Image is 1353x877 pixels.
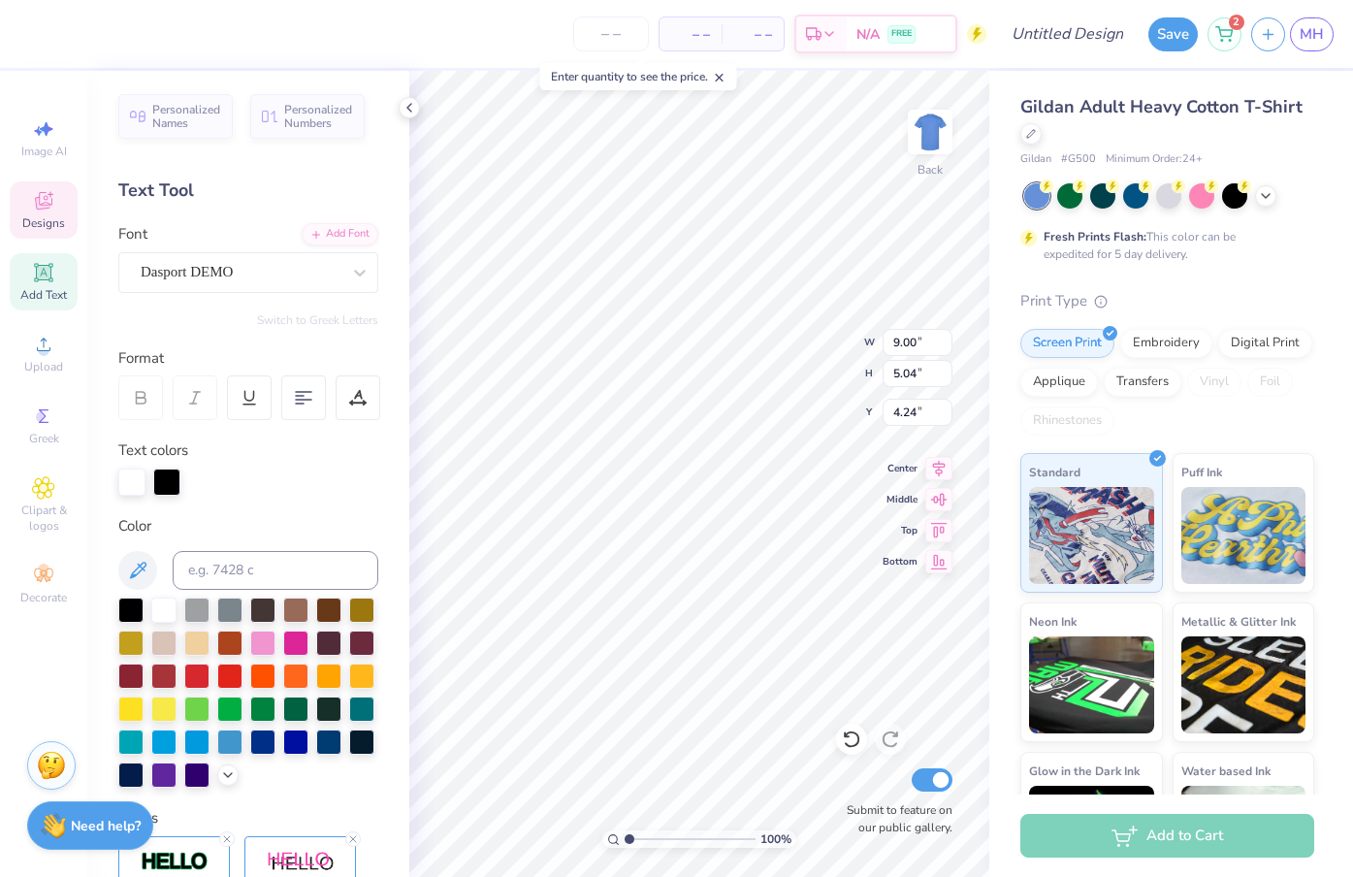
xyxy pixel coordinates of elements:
span: Greek [29,431,59,446]
div: Digital Print [1218,329,1312,358]
input: Untitled Design [996,15,1139,53]
span: Gildan Adult Heavy Cotton T-Shirt [1020,95,1303,118]
span: Add Text [20,287,67,303]
span: Water based Ink [1181,761,1271,781]
span: Designs [22,215,65,231]
img: Puff Ink [1181,487,1306,584]
input: e.g. 7428 c [173,551,378,590]
div: Foil [1247,368,1293,397]
div: Color [118,515,378,537]
span: Gildan [1020,151,1051,168]
div: Applique [1020,368,1098,397]
span: Top [883,524,918,537]
span: 100 % [760,830,791,848]
span: – – [733,24,772,45]
img: Metallic & Glitter Ink [1181,636,1306,733]
span: Minimum Order: 24 + [1106,151,1203,168]
div: Enter quantity to see the price. [540,63,737,90]
div: Screen Print [1020,329,1114,358]
span: Personalized Numbers [284,103,353,130]
input: – – [573,16,649,51]
div: Text Tool [118,178,378,204]
span: Clipart & logos [10,503,78,534]
div: Format [118,347,380,370]
div: Add Font [302,223,378,245]
span: Metallic & Glitter Ink [1181,611,1296,632]
span: MH [1300,23,1324,46]
div: Transfers [1104,368,1181,397]
strong: Fresh Prints Flash: [1044,229,1146,244]
span: Center [883,462,918,475]
div: Print Type [1020,290,1314,312]
label: Submit to feature on our public gallery. [836,801,952,836]
img: Shadow [267,851,335,875]
span: FREE [891,27,912,41]
div: Rhinestones [1020,406,1114,436]
div: This color can be expedited for 5 day delivery. [1044,228,1282,263]
span: Middle [883,493,918,506]
span: – – [671,24,710,45]
img: Standard [1029,487,1154,584]
div: Vinyl [1187,368,1241,397]
span: # G500 [1061,151,1096,168]
button: Switch to Greek Letters [257,312,378,328]
span: Image AI [21,144,67,159]
span: Puff Ink [1181,462,1222,482]
button: Save [1148,17,1198,51]
img: Back [911,113,950,151]
div: Embroidery [1120,329,1212,358]
span: Bottom [883,555,918,568]
div: Styles [118,807,378,829]
a: MH [1290,17,1334,51]
strong: Need help? [71,817,141,835]
span: Decorate [20,590,67,605]
span: N/A [856,24,880,45]
div: Back [918,161,943,179]
img: Stroke [141,851,209,873]
span: Standard [1029,462,1080,482]
img: Neon Ink [1029,636,1154,733]
span: Personalized Names [152,103,221,130]
span: 2 [1229,15,1244,30]
span: Glow in the Dark Ink [1029,761,1140,781]
span: Neon Ink [1029,611,1077,632]
label: Text colors [118,439,188,462]
span: Upload [24,359,63,374]
label: Font [118,223,147,245]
